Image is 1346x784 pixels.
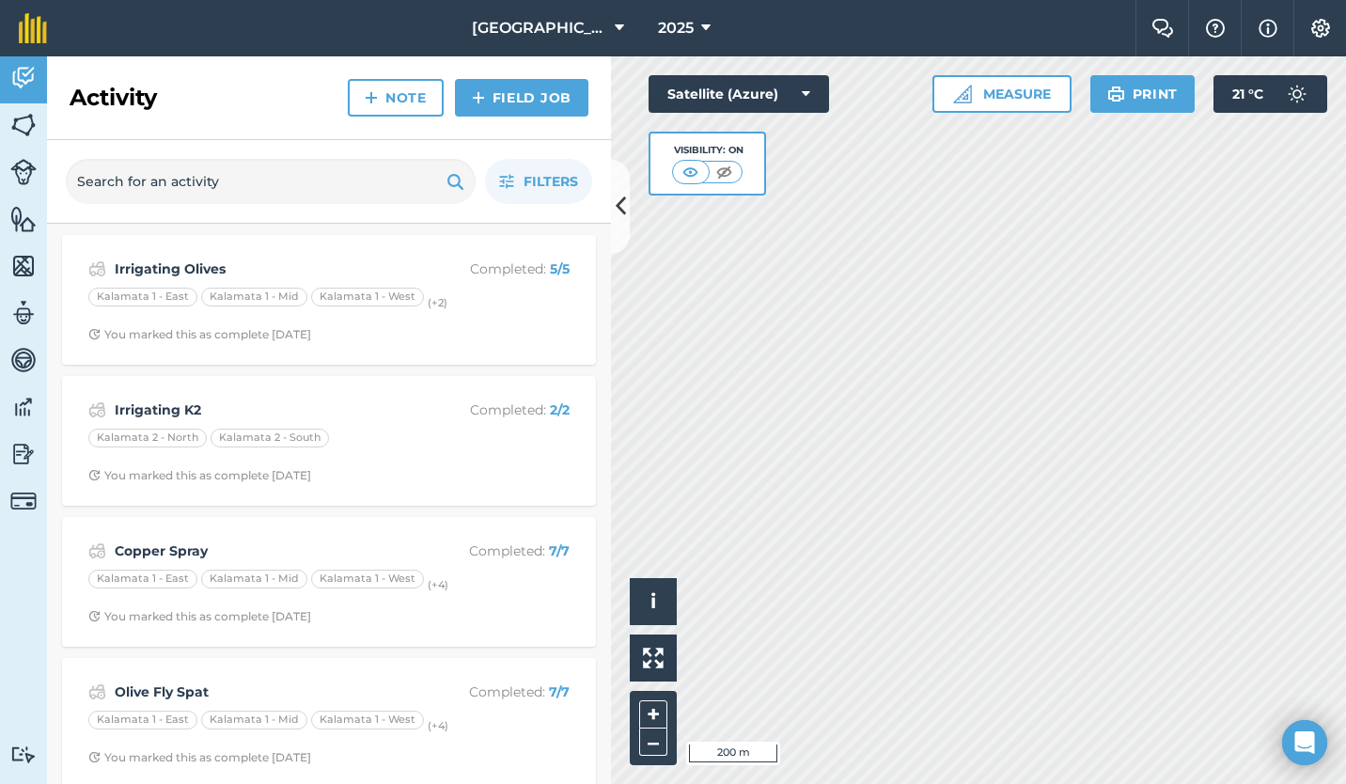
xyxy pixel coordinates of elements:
img: Two speech bubbles overlapping with the left bubble in the forefront [1151,19,1174,38]
a: Irrigating OlivesCompleted: 5/5Kalamata 1 - EastKalamata 1 - MidKalamata 1 - West(+2)Clock with a... [73,246,585,353]
small: (+ 2 ) [428,296,447,309]
a: Olive Fly SpatCompleted: 7/7Kalamata 1 - EastKalamata 1 - MidKalamata 1 - West(+4)Clock with arro... [73,669,585,776]
img: svg+xml;base64,PD94bWwgdmVyc2lvbj0iMS4wIiBlbmNvZGluZz0idXRmLTgiPz4KPCEtLSBHZW5lcmF0b3I6IEFkb2JlIE... [10,299,37,327]
img: svg+xml;base64,PD94bWwgdmVyc2lvbj0iMS4wIiBlbmNvZGluZz0idXRmLTgiPz4KPCEtLSBHZW5lcmF0b3I6IEFkb2JlIE... [10,346,37,374]
div: Kalamata 1 - West [311,711,424,729]
img: svg+xml;base64,PD94bWwgdmVyc2lvbj0iMS4wIiBlbmNvZGluZz0idXRmLTgiPz4KPCEtLSBHZW5lcmF0b3I6IEFkb2JlIE... [10,159,37,185]
strong: 7 / 7 [549,683,570,700]
div: You marked this as complete [DATE] [88,750,311,765]
div: Kalamata 1 - West [311,288,424,306]
img: svg+xml;base64,PD94bWwgdmVyc2lvbj0iMS4wIiBlbmNvZGluZz0idXRmLTgiPz4KPCEtLSBHZW5lcmF0b3I6IEFkb2JlIE... [88,258,106,280]
button: i [630,578,677,625]
img: svg+xml;base64,PHN2ZyB4bWxucz0iaHR0cDovL3d3dy53My5vcmcvMjAwMC9zdmciIHdpZHRoPSIxOSIgaGVpZ2h0PSIyNC... [446,170,464,193]
div: Kalamata 1 - East [88,711,197,729]
strong: Olive Fly Spat [115,682,413,702]
span: i [650,589,656,613]
img: svg+xml;base64,PHN2ZyB4bWxucz0iaHR0cDovL3d3dy53My5vcmcvMjAwMC9zdmciIHdpZHRoPSI1NiIgaGVpZ2h0PSI2MC... [10,111,37,139]
img: A question mark icon [1204,19,1227,38]
div: You marked this as complete [DATE] [88,468,311,483]
div: Kalamata 1 - East [88,288,197,306]
div: Kalamata 1 - West [311,570,424,588]
button: – [639,729,667,756]
div: Kalamata 1 - Mid [201,288,307,306]
img: svg+xml;base64,PHN2ZyB4bWxucz0iaHR0cDovL3d3dy53My5vcmcvMjAwMC9zdmciIHdpZHRoPSI1MCIgaGVpZ2h0PSI0MC... [712,163,736,181]
div: Visibility: On [672,143,743,158]
div: You marked this as complete [DATE] [88,327,311,342]
small: (+ 4 ) [428,719,448,732]
strong: Irrigating Olives [115,259,413,279]
img: svg+xml;base64,PHN2ZyB4bWxucz0iaHR0cDovL3d3dy53My5vcmcvMjAwMC9zdmciIHdpZHRoPSI1NiIgaGVpZ2h0PSI2MC... [10,205,37,233]
img: A cog icon [1309,19,1332,38]
strong: 7 / 7 [549,542,570,559]
div: You marked this as complete [DATE] [88,609,311,624]
button: 21 °C [1213,75,1327,113]
img: Clock with arrow pointing clockwise [88,751,101,763]
div: Kalamata 1 - East [88,570,197,588]
a: Irrigating K2Completed: 2/2Kalamata 2 - NorthKalamata 2 - SouthClock with arrow pointing clockwis... [73,387,585,494]
span: 2025 [658,17,694,39]
span: Filters [524,171,578,192]
img: svg+xml;base64,PD94bWwgdmVyc2lvbj0iMS4wIiBlbmNvZGluZz0idXRmLTgiPz4KPCEtLSBHZW5lcmF0b3I6IEFkb2JlIE... [10,64,37,92]
div: Kalamata 2 - South [211,429,329,447]
img: svg+xml;base64,PD94bWwgdmVyc2lvbj0iMS4wIiBlbmNvZGluZz0idXRmLTgiPz4KPCEtLSBHZW5lcmF0b3I6IEFkb2JlIE... [88,399,106,421]
span: 21 ° C [1232,75,1263,113]
img: svg+xml;base64,PD94bWwgdmVyc2lvbj0iMS4wIiBlbmNvZGluZz0idXRmLTgiPz4KPCEtLSBHZW5lcmF0b3I6IEFkb2JlIE... [10,440,37,468]
a: Copper SprayCompleted: 7/7Kalamata 1 - EastKalamata 1 - MidKalamata 1 - West(+4)Clock with arrow ... [73,528,585,635]
strong: Irrigating K2 [115,400,413,420]
strong: 5 / 5 [550,260,570,277]
div: Kalamata 2 - North [88,429,207,447]
span: [GEOGRAPHIC_DATA] [472,17,607,39]
a: Field Job [455,79,588,117]
img: svg+xml;base64,PHN2ZyB4bWxucz0iaHR0cDovL3d3dy53My5vcmcvMjAwMC9zdmciIHdpZHRoPSI1MCIgaGVpZ2h0PSI0MC... [679,163,702,181]
img: svg+xml;base64,PD94bWwgdmVyc2lvbj0iMS4wIiBlbmNvZGluZz0idXRmLTgiPz4KPCEtLSBHZW5lcmF0b3I6IEFkb2JlIE... [10,745,37,763]
div: Open Intercom Messenger [1282,720,1327,765]
strong: Copper Spray [115,541,413,561]
img: Clock with arrow pointing clockwise [88,469,101,481]
img: Ruler icon [953,85,972,103]
div: Kalamata 1 - Mid [201,570,307,588]
img: svg+xml;base64,PD94bWwgdmVyc2lvbj0iMS4wIiBlbmNvZGluZz0idXRmLTgiPz4KPCEtLSBHZW5lcmF0b3I6IEFkb2JlIE... [10,488,37,514]
img: svg+xml;base64,PHN2ZyB4bWxucz0iaHR0cDovL3d3dy53My5vcmcvMjAwMC9zdmciIHdpZHRoPSIxNCIgaGVpZ2h0PSIyNC... [472,86,485,109]
button: Filters [485,159,592,204]
img: svg+xml;base64,PD94bWwgdmVyc2lvbj0iMS4wIiBlbmNvZGluZz0idXRmLTgiPz4KPCEtLSBHZW5lcmF0b3I6IEFkb2JlIE... [88,540,106,562]
p: Completed : [420,259,570,279]
img: svg+xml;base64,PHN2ZyB4bWxucz0iaHR0cDovL3d3dy53My5vcmcvMjAwMC9zdmciIHdpZHRoPSIxNCIgaGVpZ2h0PSIyNC... [365,86,378,109]
img: Clock with arrow pointing clockwise [88,328,101,340]
button: Satellite (Azure) [649,75,829,113]
img: fieldmargin Logo [19,13,47,43]
button: Print [1090,75,1196,113]
img: Four arrows, one pointing top left, one top right, one bottom right and the last bottom left [643,648,664,668]
div: Kalamata 1 - Mid [201,711,307,729]
strong: 2 / 2 [550,401,570,418]
a: Note [348,79,444,117]
img: svg+xml;base64,PHN2ZyB4bWxucz0iaHR0cDovL3d3dy53My5vcmcvMjAwMC9zdmciIHdpZHRoPSIxNyIgaGVpZ2h0PSIxNy... [1259,17,1277,39]
img: svg+xml;base64,PD94bWwgdmVyc2lvbj0iMS4wIiBlbmNvZGluZz0idXRmLTgiPz4KPCEtLSBHZW5lcmF0b3I6IEFkb2JlIE... [88,681,106,703]
small: (+ 4 ) [428,578,448,591]
img: Clock with arrow pointing clockwise [88,610,101,622]
button: Measure [932,75,1072,113]
input: Search for an activity [66,159,476,204]
button: + [639,700,667,729]
img: svg+xml;base64,PD94bWwgdmVyc2lvbj0iMS4wIiBlbmNvZGluZz0idXRmLTgiPz4KPCEtLSBHZW5lcmF0b3I6IEFkb2JlIE... [1278,75,1316,113]
p: Completed : [420,400,570,420]
img: svg+xml;base64,PHN2ZyB4bWxucz0iaHR0cDovL3d3dy53My5vcmcvMjAwMC9zdmciIHdpZHRoPSI1NiIgaGVpZ2h0PSI2MC... [10,252,37,280]
p: Completed : [420,541,570,561]
h2: Activity [70,83,157,113]
img: svg+xml;base64,PD94bWwgdmVyc2lvbj0iMS4wIiBlbmNvZGluZz0idXRmLTgiPz4KPCEtLSBHZW5lcmF0b3I6IEFkb2JlIE... [10,393,37,421]
p: Completed : [420,682,570,702]
img: svg+xml;base64,PHN2ZyB4bWxucz0iaHR0cDovL3d3dy53My5vcmcvMjAwMC9zdmciIHdpZHRoPSIxOSIgaGVpZ2h0PSIyNC... [1107,83,1125,105]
